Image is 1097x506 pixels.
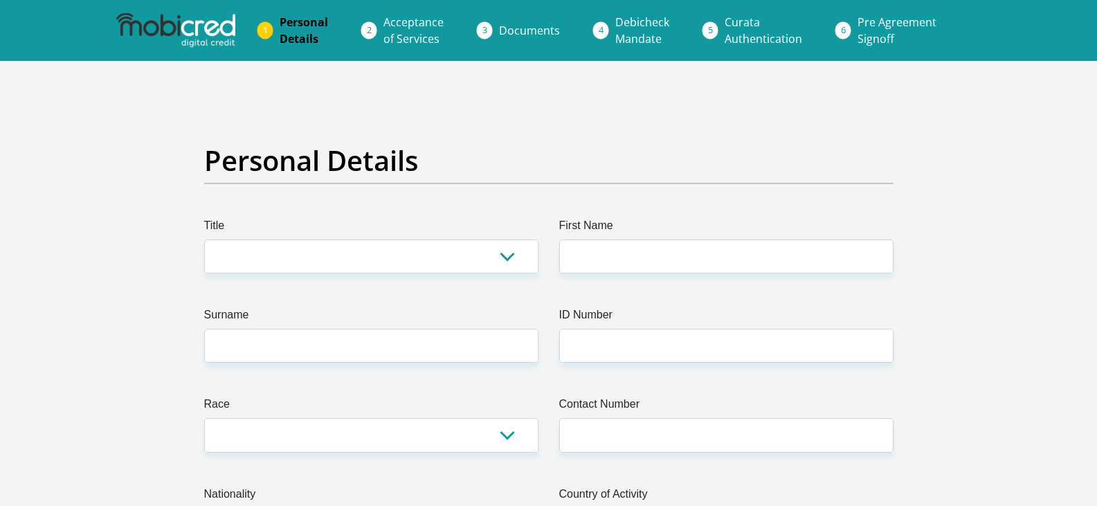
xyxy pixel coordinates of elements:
[559,240,894,273] input: First Name
[559,329,894,363] input: ID Number
[846,8,948,53] a: Pre AgreementSignoff
[559,217,894,240] label: First Name
[499,23,560,38] span: Documents
[615,15,669,46] span: Debicheck Mandate
[280,15,328,46] span: Personal Details
[714,8,813,53] a: CurataAuthentication
[559,396,894,418] label: Contact Number
[372,8,455,53] a: Acceptanceof Services
[269,8,339,53] a: PersonalDetails
[204,144,894,177] h2: Personal Details
[204,307,538,329] label: Surname
[204,329,538,363] input: Surname
[383,15,444,46] span: Acceptance of Services
[858,15,936,46] span: Pre Agreement Signoff
[559,307,894,329] label: ID Number
[204,396,538,418] label: Race
[604,8,680,53] a: DebicheckMandate
[559,418,894,452] input: Contact Number
[488,17,571,44] a: Documents
[204,217,538,240] label: Title
[116,13,235,48] img: mobicred logo
[725,15,802,46] span: Curata Authentication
